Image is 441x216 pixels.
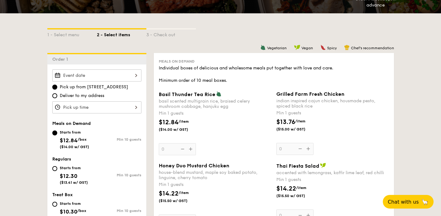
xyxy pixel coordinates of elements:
span: Vegetarian [267,46,287,50]
span: /item [179,191,189,195]
div: Starts from [60,201,88,206]
span: $13.76 [276,118,295,126]
div: Min 1 guests [276,177,389,183]
span: ($14.00 w/ GST) [60,145,89,149]
div: Min 1 guests [159,182,271,188]
input: Pick up from [STREET_ADDRESS] [52,85,57,90]
span: $14.22 [159,190,179,197]
input: Event date [52,69,141,82]
span: /box [78,137,87,142]
span: $12.84 [159,119,179,126]
div: Min 1 guests [159,110,271,117]
span: $14.22 [276,185,296,192]
span: $10.30 [60,208,77,215]
div: Min 1 guests [276,110,389,116]
span: Chef's recommendation [351,46,394,50]
img: icon-vegetarian.fe4039eb.svg [216,91,222,97]
span: /box [77,209,86,213]
input: Starts from$10.30/box($11.23 w/ GST)Min 10 guests [52,202,57,207]
input: Starts from$12.30($13.41 w/ GST)Min 10 guests [52,166,57,171]
div: accented with lemongrass, kaffir lime leaf, red chilli [276,170,389,175]
div: 2 - Select items [97,29,146,38]
span: Regulars [52,156,71,162]
div: Individual boxes of delicious and wholesome meals put together with love and care. Minimum order ... [159,65,389,84]
img: icon-spicy.37a8142b.svg [320,45,326,50]
div: Starts from [60,165,88,170]
div: Min 10 guests [97,137,141,142]
span: Spicy [327,46,337,50]
input: Pick up time [52,101,141,113]
span: Basil Thunder Tea Rice [159,91,215,97]
span: Order 1 [52,57,71,62]
button: Chat with us🦙 [383,195,434,209]
span: Treat Box [52,192,73,197]
span: Deliver to my address [60,93,104,99]
span: Meals on Demand [159,59,195,64]
input: Starts from$12.84/box($14.00 w/ GST)Min 10 guests [52,130,57,135]
span: ($15.50 w/ GST) [276,193,318,198]
div: 3 - Check out [146,29,196,38]
div: Min 10 guests [97,209,141,213]
div: Min 10 guests [97,173,141,177]
span: ($15.00 w/ GST) [276,127,318,132]
span: Meals on Demand [52,121,91,126]
span: ($13.41 w/ GST) [60,180,88,185]
input: Deliver to my address [52,93,57,98]
span: 🦙 [421,198,429,205]
img: icon-vegan.f8ff3823.svg [294,45,300,50]
span: $12.30 [60,173,77,179]
span: ($14.00 w/ GST) [159,127,201,132]
span: Pick up from [STREET_ADDRESS] [60,84,128,90]
img: icon-vegetarian.fe4039eb.svg [260,45,266,50]
img: icon-vegan.f8ff3823.svg [320,163,326,168]
div: house-blend mustard, maple soy baked potato, linguine, cherry tomato [159,170,271,180]
span: /item [295,119,305,123]
span: Vegan [301,46,313,50]
div: basil scented multigrain rice, braised celery mushroom cabbage, hanjuku egg [159,99,271,109]
span: Chat with us [388,199,419,205]
div: indian inspired cajun chicken, housmade pesto, spiced black rice [276,98,389,109]
div: 1 - Select menu [47,29,97,38]
img: icon-chef-hat.a58ddaea.svg [344,45,350,50]
span: Honey Duo Mustard Chicken [159,163,229,169]
span: /item [296,186,306,190]
span: $12.84 [60,137,78,144]
span: Thai Fiesta Salad [276,163,319,169]
span: Grilled Farm Fresh Chicken [276,91,344,97]
span: /item [179,119,189,124]
span: ($15.50 w/ GST) [159,198,201,203]
div: Starts from [60,130,89,135]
